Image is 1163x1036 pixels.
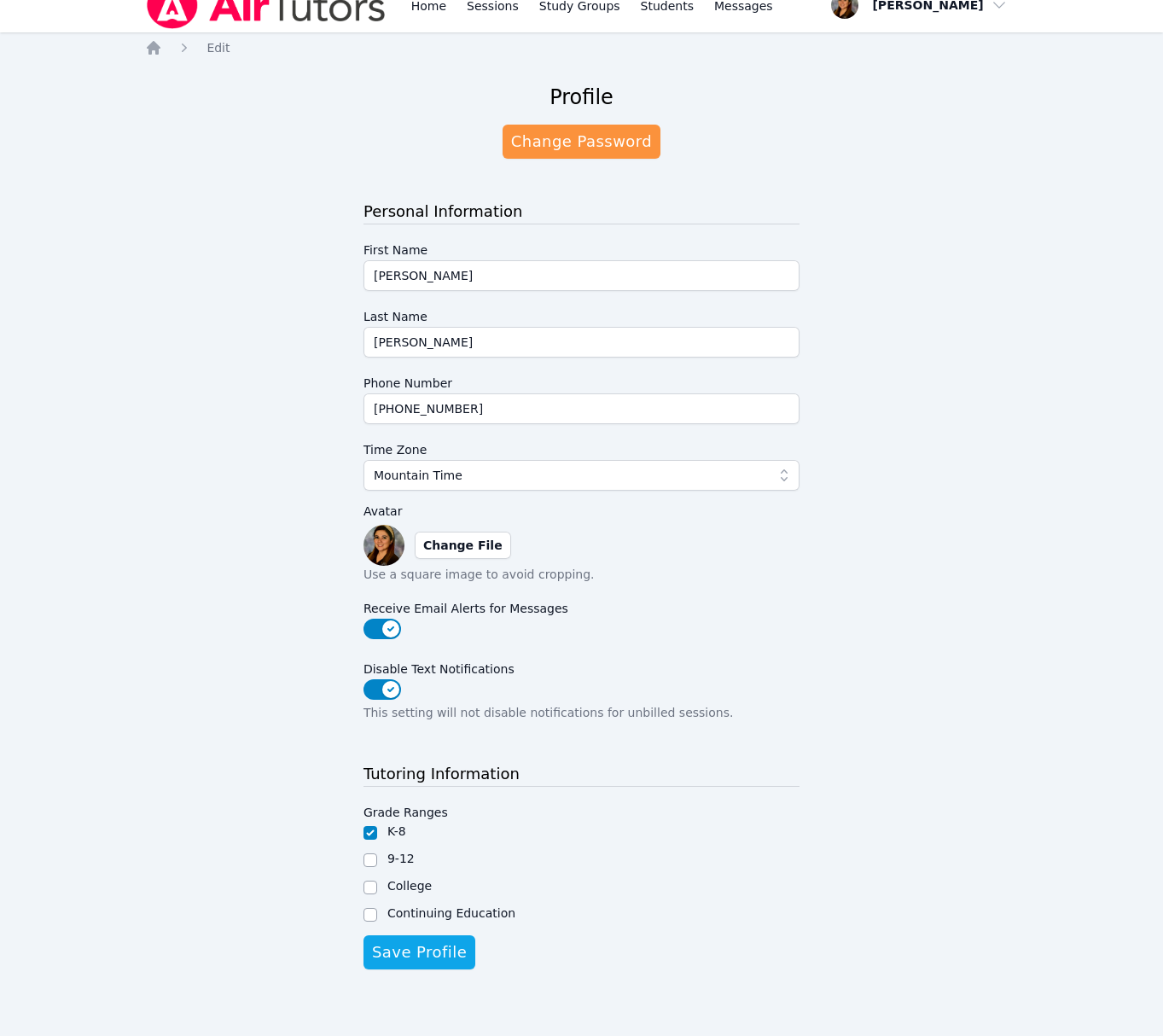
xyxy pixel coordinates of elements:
[387,879,432,893] label: College
[503,125,660,159] a: Change Password
[387,906,515,920] label: Continuing Education
[363,525,404,566] img: preview
[206,41,230,55] span: Edit
[363,935,475,969] button: Save Profile
[206,39,230,56] a: Edit
[363,460,800,491] button: Mountain Time
[363,593,800,619] label: Receive Email Alerts for Messages
[372,940,467,964] span: Save Profile
[145,39,1017,56] nav: Breadcrumb
[363,704,800,721] p: This setting will not disable notifications for unbilled sessions.
[363,235,800,260] label: First Name
[363,654,800,679] label: Disable Text Notifications
[363,566,800,583] p: Use a square image to avoid cropping.
[415,532,511,559] label: Change File
[363,797,448,823] legend: Grade Ranges
[363,762,800,787] h3: Tutoring Information
[363,501,800,521] label: Avatar
[363,301,800,327] label: Last Name
[363,200,800,224] h3: Personal Information
[363,434,800,460] label: Time Zone
[387,824,406,838] label: K-8
[374,465,462,486] span: Mountain Time
[387,852,415,865] label: 9-12
[363,368,800,393] label: Phone Number
[550,84,613,111] h2: Profile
